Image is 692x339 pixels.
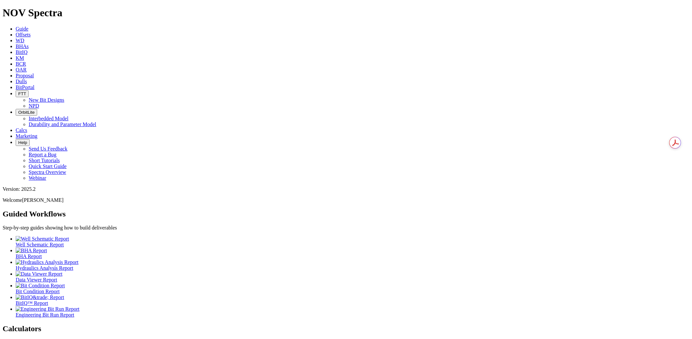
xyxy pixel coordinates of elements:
img: BHA Report [16,248,47,254]
a: BCR [16,61,26,67]
a: Short Tutorials [29,158,60,163]
img: Bit Condition Report [16,283,65,289]
span: Bit Condition Report [16,289,60,294]
a: BHAs [16,44,29,49]
a: Interbedded Model [29,116,68,121]
button: OrbitLite [16,109,37,116]
button: FTT [16,90,29,97]
a: Data Viewer Report Data Viewer Report [16,271,689,282]
span: Engineering Bit Run Report [16,312,74,318]
span: Data Viewer Report [16,277,57,282]
span: [PERSON_NAME] [22,197,64,203]
a: Offsets [16,32,31,37]
img: Engineering Bit Run Report [16,306,79,312]
span: BitIQ™ Report [16,300,48,306]
a: BitIQ&trade; Report BitIQ™ Report [16,294,689,306]
span: Hydraulics Analysis Report [16,265,73,271]
a: New Bit Designs [29,97,64,103]
h2: Guided Workflows [3,210,689,218]
h1: NOV Spectra [3,7,689,19]
span: OrbitLite [18,110,35,115]
p: Welcome [3,197,689,203]
a: BitPortal [16,85,35,90]
button: Help [16,139,30,146]
img: Well Schematic Report [16,236,69,242]
a: Engineering Bit Run Report Engineering Bit Run Report [16,306,689,318]
a: Quick Start Guide [29,163,66,169]
img: Data Viewer Report [16,271,63,277]
a: Well Schematic Report Well Schematic Report [16,236,689,247]
a: KM [16,55,24,61]
a: Bit Condition Report Bit Condition Report [16,283,689,294]
span: Well Schematic Report [16,242,64,247]
a: BitIQ [16,49,27,55]
a: WD [16,38,24,43]
a: Spectra Overview [29,169,66,175]
div: Version: 2025.2 [3,186,689,192]
a: OAR [16,67,27,72]
a: NPD [29,103,39,109]
a: Hydraulics Analysis Report Hydraulics Analysis Report [16,259,689,271]
a: BHA Report BHA Report [16,248,689,259]
img: Hydraulics Analysis Report [16,259,78,265]
p: Step-by-step guides showing how to build deliverables [3,225,689,231]
span: FTT [18,91,26,96]
a: Durability and Parameter Model [29,122,96,127]
a: Guide [16,26,28,32]
a: Webinar [29,175,46,181]
a: Marketing [16,133,37,139]
a: Send Us Feedback [29,146,67,151]
a: Report a Bug [29,152,56,157]
a: Proposal [16,73,34,78]
span: Help [18,140,27,145]
h2: Calculators [3,324,689,333]
a: Calcs [16,127,27,133]
img: BitIQ&trade; Report [16,294,64,300]
span: BHA Report [16,254,42,259]
a: Dulls [16,79,27,84]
